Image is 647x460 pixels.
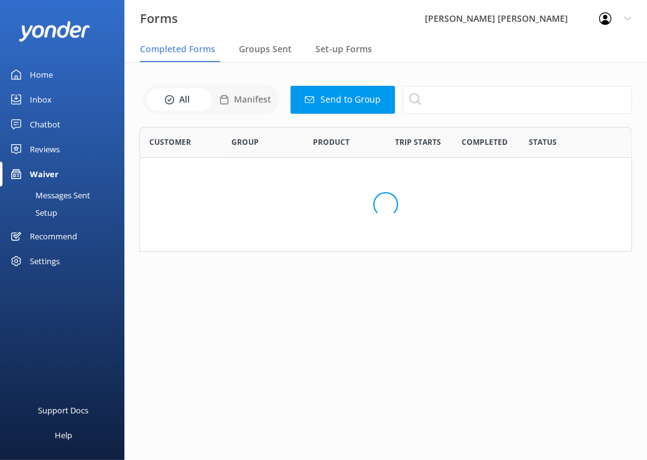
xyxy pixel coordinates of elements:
[149,136,191,148] span: Customer
[139,158,632,251] div: grid
[7,186,90,204] div: Messages Sent
[140,43,215,55] span: Completed Forms
[315,43,372,55] span: Set-up Forms
[7,204,124,221] a: Setup
[7,204,57,221] div: Setup
[30,162,58,186] div: Waiver
[30,137,60,162] div: Reviews
[30,87,52,112] div: Inbox
[239,43,292,55] span: Groups Sent
[30,249,60,274] div: Settings
[7,186,124,204] a: Messages Sent
[39,398,89,423] div: Support Docs
[19,21,90,42] img: yonder-white-logo.png
[140,9,178,29] h3: Forms
[30,224,77,249] div: Recommend
[55,423,72,448] div: Help
[30,62,53,87] div: Home
[30,112,60,137] div: Chatbot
